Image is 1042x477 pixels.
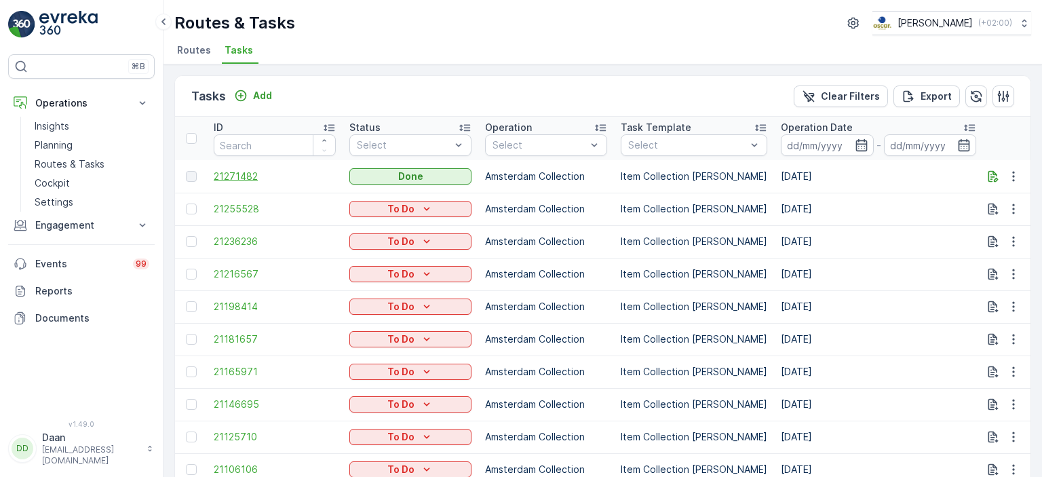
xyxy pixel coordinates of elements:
a: 21165971 [214,365,336,379]
p: Documents [35,311,149,325]
button: To Do [349,266,471,282]
span: 21236236 [214,235,336,248]
p: Task Template [621,121,691,134]
p: Routes & Tasks [174,12,295,34]
p: Insights [35,119,69,133]
div: Toggle Row Selected [186,301,197,312]
td: [DATE] [774,421,983,453]
td: Item Collection [PERSON_NAME] [614,421,774,453]
p: To Do [387,235,414,248]
p: To Do [387,430,414,444]
td: Amsterdam Collection [478,388,614,421]
button: To Do [349,429,471,445]
a: 21216567 [214,267,336,281]
button: Add [229,88,277,104]
div: Toggle Row Selected [186,432,197,442]
p: Cockpit [35,176,70,190]
button: To Do [349,396,471,413]
button: Done [349,168,471,185]
input: dd/mm/yyyy [781,134,874,156]
td: [DATE] [774,290,983,323]
p: - [876,137,881,153]
td: Item Collection [PERSON_NAME] [614,388,774,421]
td: Amsterdam Collection [478,160,614,193]
p: Settings [35,195,73,209]
p: Status [349,121,381,134]
p: ( +02:00 ) [978,18,1012,28]
div: Toggle Row Selected [186,171,197,182]
p: Select [628,138,746,152]
p: Daan [42,431,140,444]
div: Toggle Row Selected [186,204,197,214]
a: 21125710 [214,430,336,444]
a: Documents [8,305,155,332]
a: Settings [29,193,155,212]
div: DD [12,438,33,459]
td: Amsterdam Collection [478,225,614,258]
p: Events [35,257,125,271]
td: [DATE] [774,225,983,258]
td: Item Collection [PERSON_NAME] [614,193,774,225]
p: Operation Date [781,121,853,134]
td: Item Collection [PERSON_NAME] [614,258,774,290]
p: Operation [485,121,532,134]
input: Search [214,134,336,156]
a: 21106106 [214,463,336,476]
p: To Do [387,300,414,313]
button: [PERSON_NAME](+02:00) [872,11,1031,35]
td: Amsterdam Collection [478,421,614,453]
button: To Do [349,331,471,347]
td: Amsterdam Collection [478,290,614,323]
a: Insights [29,117,155,136]
div: Toggle Row Selected [186,464,197,475]
span: Routes [177,43,211,57]
td: [DATE] [774,323,983,356]
button: Operations [8,90,155,117]
a: 21255528 [214,202,336,216]
p: Clear Filters [821,90,880,103]
div: Toggle Row Selected [186,399,197,410]
p: ⌘B [132,61,145,72]
a: 21198414 [214,300,336,313]
td: Item Collection [PERSON_NAME] [614,323,774,356]
a: 21271482 [214,170,336,183]
a: Routes & Tasks [29,155,155,174]
p: Reports [35,284,149,298]
p: Tasks [191,87,226,106]
button: To Do [349,201,471,217]
td: Item Collection [PERSON_NAME] [614,356,774,388]
td: Amsterdam Collection [478,323,614,356]
span: v 1.49.0 [8,420,155,428]
button: Engagement [8,212,155,239]
p: [EMAIL_ADDRESS][DOMAIN_NAME] [42,444,140,466]
p: [PERSON_NAME] [898,16,973,30]
p: Planning [35,138,73,152]
p: Select [357,138,450,152]
p: Select [493,138,586,152]
div: Toggle Row Selected [186,366,197,377]
p: 99 [136,259,147,269]
div: Toggle Row Selected [186,334,197,345]
a: Planning [29,136,155,155]
p: To Do [387,398,414,411]
td: [DATE] [774,160,983,193]
img: logo [8,11,35,38]
a: 21181657 [214,332,336,346]
td: [DATE] [774,193,983,225]
button: To Do [349,233,471,250]
div: Toggle Row Selected [186,236,197,247]
button: To Do [349,364,471,380]
p: Operations [35,96,128,110]
button: DDDaan[EMAIL_ADDRESS][DOMAIN_NAME] [8,431,155,466]
td: Amsterdam Collection [478,193,614,225]
a: 21146695 [214,398,336,411]
button: To Do [349,299,471,315]
span: Tasks [225,43,253,57]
